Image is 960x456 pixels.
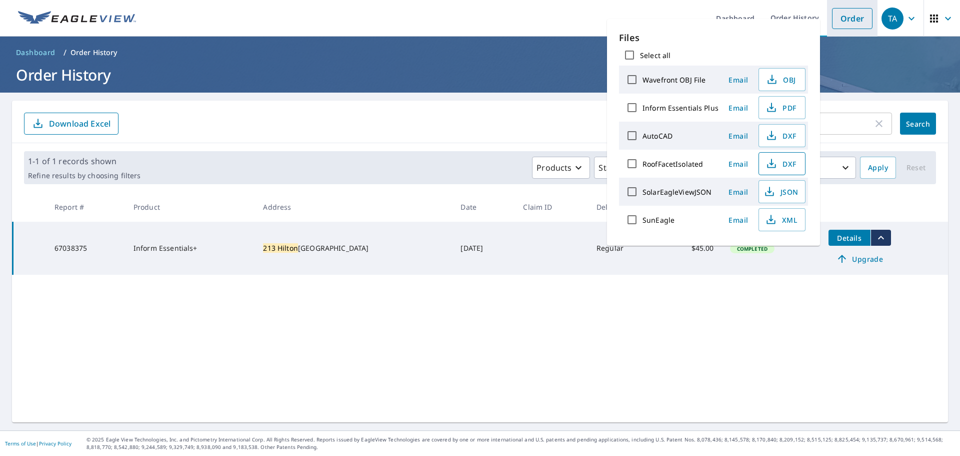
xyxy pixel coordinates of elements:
[255,192,452,222] th: Address
[49,118,110,129] p: Download Excel
[86,436,955,451] p: © 2025 Eagle View Technologies, Inc. and Pictometry International Corp. All Rights Reserved. Repo...
[765,186,797,198] span: JSON
[832,8,872,29] a: Order
[594,157,641,179] button: Status
[46,222,125,275] td: 67038375
[642,131,672,141] label: AutoCAD
[63,47,66,59] li: /
[125,192,255,222] th: Product
[758,208,805,231] button: XML
[28,155,140,167] p: 1-1 of 1 records shown
[722,184,754,200] button: Email
[731,245,773,252] span: Completed
[452,192,515,222] th: Date
[726,131,750,141] span: Email
[24,113,118,135] button: Download Excel
[868,162,888,174] span: Apply
[263,243,444,253] div: [GEOGRAPHIC_DATA]
[765,74,797,86] span: OBJ
[722,100,754,116] button: Email
[125,222,255,275] td: Inform Essentials+
[726,187,750,197] span: Email
[722,128,754,144] button: Email
[828,251,891,267] a: Upgrade
[722,212,754,228] button: Email
[642,75,705,85] label: Wavefront OBJ File
[5,440,71,446] p: |
[642,103,718,113] label: Inform Essentials Plus
[12,45,59,61] a: Dashboard
[12,65,948,85] h1: Order History
[28,171,140,180] p: Refine results by choosing filters
[532,157,590,179] button: Products
[870,230,891,246] button: filesDropdownBtn-67038375
[828,230,870,246] button: detailsBtn-67038375
[765,214,797,226] span: XML
[588,192,659,222] th: Delivery
[640,51,670,60] label: Select all
[5,440,36,447] a: Terms of Use
[722,156,754,172] button: Email
[16,48,55,58] span: Dashboard
[834,253,885,265] span: Upgrade
[758,180,805,203] button: JSON
[722,72,754,88] button: Email
[765,158,797,170] span: DXF
[900,113,936,135] button: Search
[758,96,805,119] button: PDF
[765,102,797,114] span: PDF
[726,103,750,113] span: Email
[726,75,750,85] span: Email
[536,162,571,174] p: Products
[70,48,117,58] p: Order History
[588,222,659,275] td: Regular
[758,152,805,175] button: DXF
[881,8,903,30] div: TA
[834,233,864,243] span: Details
[46,192,125,222] th: Report #
[39,440,71,447] a: Privacy Policy
[659,222,722,275] td: $45.00
[758,124,805,147] button: DXF
[452,222,515,275] td: [DATE]
[263,243,298,253] mark: 213 Hilton
[758,68,805,91] button: OBJ
[765,130,797,142] span: DXF
[598,162,623,174] p: Status
[515,192,588,222] th: Claim ID
[908,119,928,129] span: Search
[619,31,808,45] p: Files
[12,45,948,61] nav: breadcrumb
[642,215,674,225] label: SunEagle
[726,215,750,225] span: Email
[726,159,750,169] span: Email
[860,157,896,179] button: Apply
[18,11,136,26] img: EV Logo
[642,187,711,197] label: SolarEagleViewJSON
[642,159,703,169] label: RoofFacetIsolated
